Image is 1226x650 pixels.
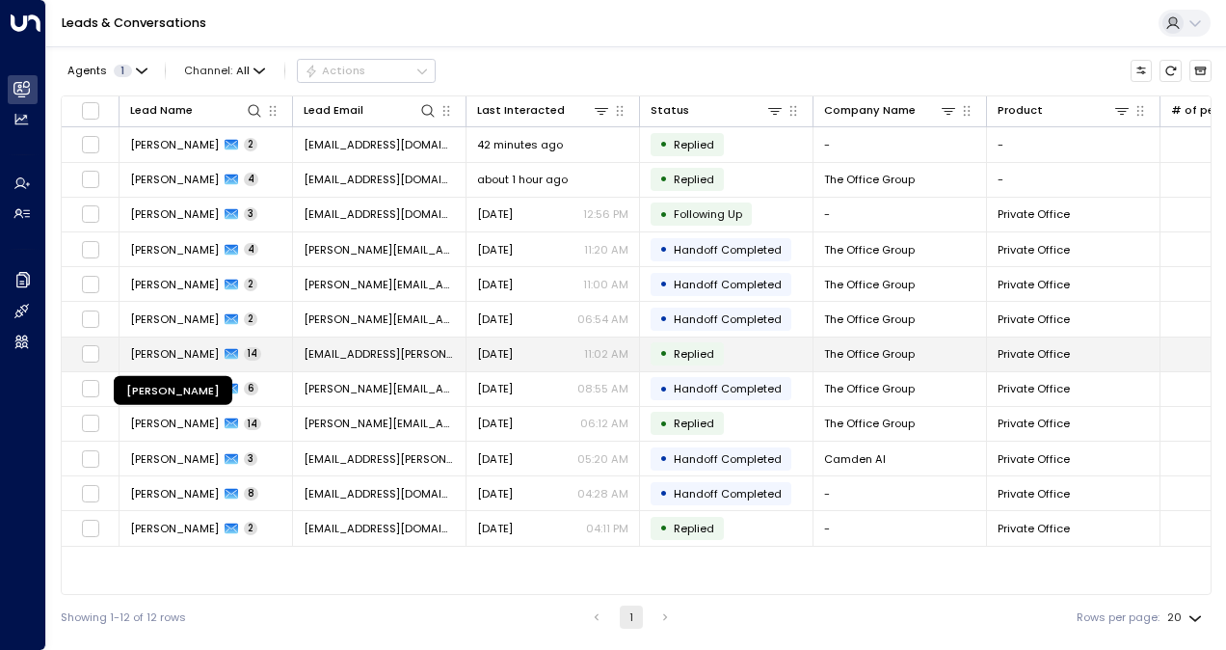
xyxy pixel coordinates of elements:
[130,311,219,327] span: Maisie King
[304,521,455,536] span: jamespinnerbbr@gmail.com
[81,170,100,189] span: Toggle select row
[477,451,513,467] span: Yesterday
[477,416,513,431] span: Yesterday
[81,484,100,503] span: Toggle select row
[824,101,916,120] div: Company Name
[998,416,1070,431] span: Private Office
[81,449,100,469] span: Toggle select row
[577,311,628,327] p: 06:54 AM
[1159,60,1182,82] span: Refresh
[304,346,455,362] span: Eme.Udoma-Herman@theofficegroup.com
[580,416,628,431] p: 06:12 AM
[659,411,668,437] div: •
[130,451,219,467] span: Tegan Ellis
[178,60,272,81] span: Channel:
[304,416,455,431] span: Rocio.delHoyo@theofficegroup.com
[244,173,258,186] span: 4
[813,127,987,161] td: -
[584,242,628,257] p: 11:20 AM
[586,521,628,536] p: 04:11 PM
[998,381,1070,396] span: Private Office
[244,207,257,221] span: 3
[824,381,915,396] span: The Office Group
[659,376,668,402] div: •
[659,480,668,506] div: •
[81,101,100,121] span: Toggle select all
[130,242,219,257] span: Maisie King
[659,166,668,192] div: •
[674,311,782,327] span: Handoff Completed
[81,414,100,433] span: Toggle select row
[813,198,987,231] td: -
[1077,609,1159,626] label: Rows per page:
[651,101,784,120] div: Status
[674,277,782,292] span: Handoff Completed
[674,521,714,536] span: Replied
[244,382,258,395] span: 6
[304,137,455,152] span: rkbrainch@live.co.uk
[477,101,610,120] div: Last Interacted
[824,311,915,327] span: The Office Group
[477,311,513,327] span: Yesterday
[659,236,668,262] div: •
[304,486,455,501] span: nicolablane@hotmail.com
[824,172,915,187] span: The Office Group
[674,346,714,362] span: Replied
[81,310,100,329] span: Toggle select row
[659,306,668,332] div: •
[477,381,513,396] span: Yesterday
[1167,606,1206,630] div: 20
[674,381,782,396] span: Handoff Completed
[998,101,1043,120] div: Product
[81,135,100,154] span: Toggle select row
[659,340,668,366] div: •
[477,346,513,362] span: Yesterday
[477,101,565,120] div: Last Interacted
[577,451,628,467] p: 05:20 AM
[1189,60,1212,82] button: Archived Leads
[824,101,957,120] div: Company Name
[244,278,257,291] span: 2
[244,487,258,501] span: 8
[304,277,455,292] span: Maisie.King@theofficegroup.com
[304,311,455,327] span: Maisie.King@theofficegroup.com
[659,271,668,297] div: •
[477,521,513,536] span: Aug 12, 2025
[244,347,261,361] span: 14
[824,346,915,362] span: The Office Group
[659,446,668,472] div: •
[130,277,219,292] span: Maisie King
[114,65,132,77] span: 1
[62,14,206,31] a: Leads & Conversations
[61,609,186,626] div: Showing 1-12 of 12 rows
[244,522,257,535] span: 2
[583,277,628,292] p: 11:00 AM
[244,312,257,326] span: 2
[81,519,100,538] span: Toggle select row
[305,64,365,77] div: Actions
[304,451,455,467] span: Tegan.Ellis@theofficegroup.com
[824,451,886,467] span: Camden AI
[61,60,152,81] button: Agents1
[987,163,1160,197] td: -
[130,521,219,536] span: James Pinner
[998,346,1070,362] span: Private Office
[813,511,987,545] td: -
[244,138,257,151] span: 2
[1131,60,1153,82] button: Customize
[998,311,1070,327] span: Private Office
[236,65,250,77] span: All
[304,101,363,120] div: Lead Email
[244,452,257,466] span: 3
[998,101,1131,120] div: Product
[674,137,714,152] span: Replied
[130,101,193,120] div: Lead Name
[824,242,915,257] span: The Office Group
[577,486,628,501] p: 04:28 AM
[674,242,782,257] span: Handoff Completed
[477,242,513,257] span: Yesterday
[81,204,100,224] span: Toggle select row
[304,206,455,222] span: rayan.habbab@gmail.com
[674,172,714,187] span: Replied
[998,242,1070,257] span: Private Office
